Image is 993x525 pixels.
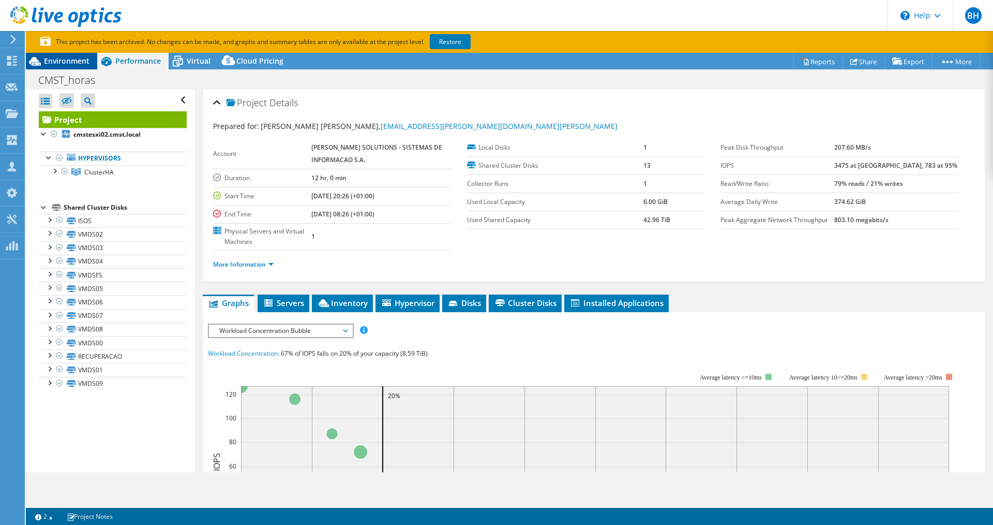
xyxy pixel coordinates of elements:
[643,179,647,188] b: 1
[834,215,889,224] b: 803.10 megabits/s
[388,391,400,400] text: 20%
[834,161,957,170] b: 3475 at [GEOGRAPHIC_DATA], 783 at 95%
[39,336,187,349] a: VMDS00
[208,298,249,308] span: Graphs
[317,298,368,308] span: Inventory
[381,121,618,131] a: [EMAIL_ADDRESS][PERSON_NAME][DOMAIN_NAME][PERSON_NAME]
[39,282,187,295] a: VMDS05
[214,325,347,337] span: Workload Concentration Bubble
[381,298,434,308] span: Hypervisor
[643,143,647,152] b: 1
[34,75,111,86] h1: CMST_horas
[311,192,374,200] b: [DATE] 20:26 (+01:00)
[430,34,471,49] a: Restore
[932,53,980,69] a: More
[494,298,556,308] span: Cluster Disks
[834,143,871,152] b: 207.60 MB/s
[59,510,120,523] a: Project Notes
[39,363,187,376] a: VMDS01
[261,121,618,131] span: [PERSON_NAME] [PERSON_NAME],
[39,227,187,241] a: VMDS02
[884,374,942,381] text: Average latency >20ms
[720,179,834,189] label: Read/Write Ratio
[569,298,664,308] span: Installed Applications
[311,143,442,164] b: [PERSON_NAME] SOLUTIONS - SISTEMAS DE INFORMACAO S.A.
[311,210,374,218] b: [DATE] 08:26 (+01:00)
[84,168,114,177] span: ClusterHA
[834,179,903,188] b: 79% reads / 21% writes
[720,142,834,153] label: Peak Disk Throughput
[39,295,187,309] a: VMDS06
[39,111,187,128] a: Project
[263,298,304,308] span: Servers
[73,130,141,139] b: cmstesxi02.cmst.local
[467,215,643,225] label: Used Shared Capacity
[720,197,834,207] label: Average Daily Write
[28,510,60,523] a: 2
[225,414,236,422] text: 100
[40,36,547,48] p: This project has been archived. No changes can be made, and graphs and summary tables are only av...
[227,98,267,108] span: Project
[213,191,311,201] label: Start Time
[643,215,670,224] b: 42.96 TiB
[467,161,643,171] label: Shared Cluster Disks
[39,214,187,227] a: ISOS
[700,374,762,381] tspan: Average latency <=10ms
[229,437,236,446] text: 80
[213,209,311,220] label: End Time
[269,96,298,109] span: Details
[467,179,643,189] label: Collector Runs
[236,56,283,66] span: Cloud Pricing
[467,197,643,207] label: Used Local Capacity
[39,165,187,179] a: ClusterHA
[39,349,187,363] a: RECUPERACAO
[39,268,187,282] a: VMDSFS
[39,309,187,323] a: VMDS07
[213,226,311,247] label: Physical Servers and Virtual Machines
[39,241,187,255] a: VMDS03
[208,349,279,358] span: Workload Concentration:
[834,197,866,206] b: 374.62 GiB
[39,377,187,390] a: VMDS09
[39,255,187,268] a: VMDS04
[115,56,161,66] span: Performance
[447,298,481,308] span: Disks
[39,323,187,336] a: VMDS08
[39,152,187,165] a: Hypervisors
[311,232,315,241] b: 1
[643,197,668,206] b: 6.00 GiB
[187,56,210,66] span: Virtual
[643,161,651,170] b: 13
[213,260,274,269] a: More Information
[39,128,187,141] a: cmstesxi02.cmst.local
[225,390,236,399] text: 120
[213,121,259,131] label: Prepared for:
[44,56,89,66] span: Environment
[229,462,236,471] text: 60
[281,349,428,358] span: 67% of IOPS falls on 20% of your capacity (8.59 TiB)
[884,53,932,69] a: Export
[842,53,885,69] a: Share
[720,215,834,225] label: Peak Aggregate Network Throughput
[467,142,643,153] label: Local Disks
[211,453,222,471] text: IOPS
[213,149,311,159] label: Account
[900,11,910,20] svg: \n
[793,53,843,69] a: Reports
[789,374,857,381] tspan: Average latency 10<=20ms
[311,173,347,182] b: 12 hr, 0 min
[213,173,311,183] label: Duration
[720,161,834,171] label: IOPS
[965,7,982,24] span: BH
[64,201,187,214] div: Shared Cluster Disks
